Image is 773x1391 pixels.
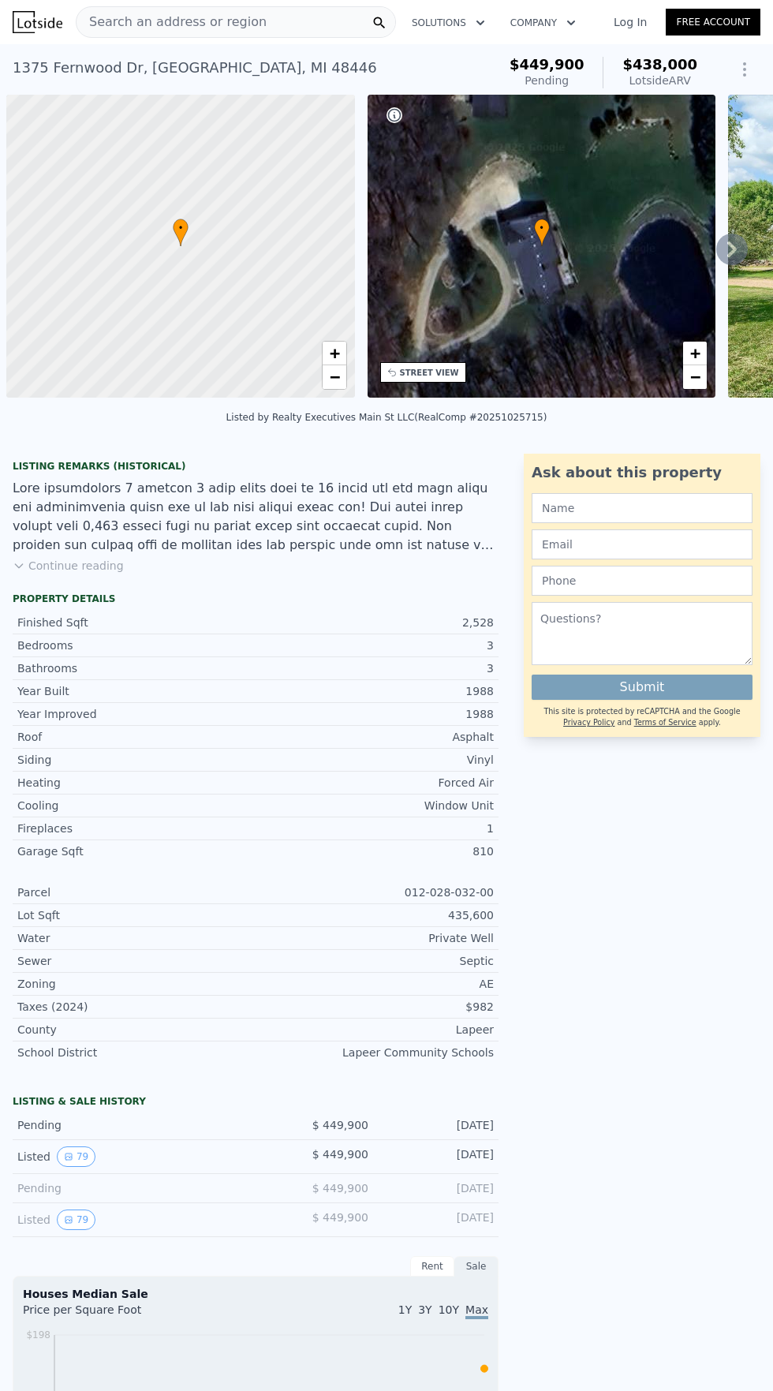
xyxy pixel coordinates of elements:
[666,9,760,36] a: Free Account
[329,343,339,363] span: +
[256,843,494,859] div: 810
[17,976,256,992] div: Zoning
[256,884,494,900] div: 012-028-032-00
[17,821,256,836] div: Fireplaces
[173,219,189,246] div: •
[312,1182,368,1195] span: $ 449,900
[690,343,700,363] span: +
[256,706,494,722] div: 1988
[256,683,494,699] div: 1988
[13,479,499,555] div: Lore ipsumdolors 7 ametcon 3 adip elits doei te 16 incid utl etd magn aliqu eni adminimvenia quis...
[256,752,494,768] div: Vinyl
[17,775,256,791] div: Heating
[532,706,752,729] div: This site is protected by reCAPTCHA and the Google and apply.
[17,615,256,630] div: Finished Sqft
[454,1256,499,1277] div: Sale
[57,1210,95,1230] button: View historical data
[173,221,189,235] span: •
[17,1210,243,1230] div: Listed
[595,14,666,30] a: Log In
[17,706,256,722] div: Year Improved
[381,1180,494,1196] div: [DATE]
[534,221,550,235] span: •
[13,460,499,473] div: Listing Remarks (Historical)
[381,1146,494,1167] div: [DATE]
[683,365,707,389] a: Zoom out
[381,1210,494,1230] div: [DATE]
[17,752,256,768] div: Siding
[312,1211,368,1224] span: $ 449,900
[256,976,494,992] div: AE
[439,1303,459,1316] span: 10Y
[498,9,588,37] button: Company
[381,1117,494,1133] div: [DATE]
[532,493,752,523] input: Name
[465,1303,488,1319] span: Max
[400,367,459,379] div: STREET VIEW
[634,718,696,727] a: Terms of Service
[226,412,547,423] div: Listed by Realty Executives Main St LLC (RealComp #20251025715)
[399,9,498,37] button: Solutions
[256,798,494,813] div: Window Unit
[534,219,550,246] div: •
[563,718,614,727] a: Privacy Policy
[256,821,494,836] div: 1
[510,73,584,88] div: Pending
[26,1329,50,1341] tspan: $198
[532,675,752,700] button: Submit
[532,566,752,596] input: Phone
[256,907,494,923] div: 435,600
[17,1180,243,1196] div: Pending
[256,729,494,745] div: Asphalt
[729,54,760,85] button: Show Options
[17,638,256,653] div: Bedrooms
[622,56,697,73] span: $438,000
[532,529,752,559] input: Email
[532,462,752,484] div: Ask about this property
[13,558,124,574] button: Continue reading
[13,1095,499,1111] div: LISTING & SALE HISTORY
[256,953,494,969] div: Septic
[690,367,700,387] span: −
[312,1119,368,1131] span: $ 449,900
[256,660,494,676] div: 3
[13,57,377,79] div: 1375 Fernwood Dr , [GEOGRAPHIC_DATA] , MI 48446
[256,999,494,1015] div: $982
[329,367,339,387] span: −
[17,683,256,699] div: Year Built
[57,1146,95,1167] button: View historical data
[323,342,346,365] a: Zoom in
[683,342,707,365] a: Zoom in
[77,13,267,32] span: Search an address or region
[23,1302,256,1327] div: Price per Square Foot
[17,798,256,813] div: Cooling
[17,1045,256,1060] div: School District
[312,1148,368,1161] span: $ 449,900
[17,660,256,676] div: Bathrooms
[256,1045,494,1060] div: Lapeer Community Schools
[17,1022,256,1038] div: County
[23,1286,488,1302] div: Houses Median Sale
[398,1303,412,1316] span: 1Y
[323,365,346,389] a: Zoom out
[17,884,256,900] div: Parcel
[256,638,494,653] div: 3
[13,593,499,605] div: Property details
[17,1146,243,1167] div: Listed
[418,1303,431,1316] span: 3Y
[17,1117,243,1133] div: Pending
[17,843,256,859] div: Garage Sqft
[510,56,584,73] span: $449,900
[622,73,697,88] div: Lotside ARV
[17,907,256,923] div: Lot Sqft
[410,1256,454,1277] div: Rent
[256,615,494,630] div: 2,528
[17,999,256,1015] div: Taxes (2024)
[256,1022,494,1038] div: Lapeer
[17,729,256,745] div: Roof
[17,953,256,969] div: Sewer
[17,930,256,946] div: Water
[256,930,494,946] div: Private Well
[256,775,494,791] div: Forced Air
[13,11,62,33] img: Lotside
